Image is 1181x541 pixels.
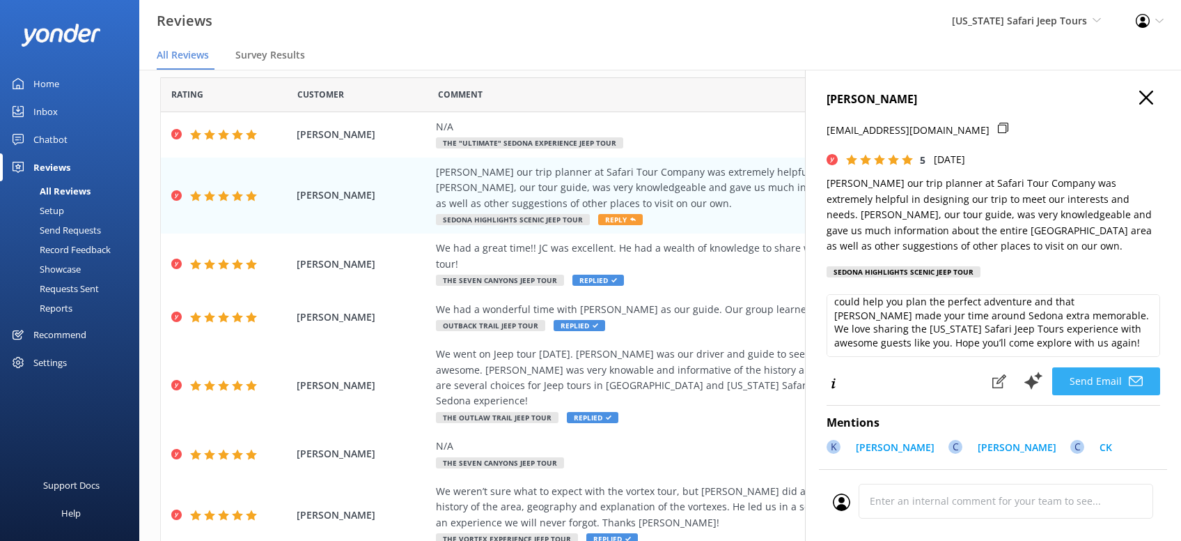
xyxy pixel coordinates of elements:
span: The Outlaw Trail Jeep Tour [436,412,558,423]
div: N/A [436,439,1065,454]
h4: [PERSON_NAME] [827,91,1160,109]
span: [PERSON_NAME] [297,257,429,272]
span: The Seven Canyons Jeep Tour [436,275,564,286]
p: [PERSON_NAME] [856,440,934,455]
div: Showcase [8,259,81,279]
div: Recommend [33,321,86,349]
p: [EMAIL_ADDRESS][DOMAIN_NAME] [827,123,990,138]
span: [PERSON_NAME] [297,188,429,203]
div: Requests Sent [8,279,99,298]
span: [US_STATE] Safari Jeep Tours [952,14,1087,27]
span: [PERSON_NAME] [297,508,429,523]
span: Outback Trail Jeep Tour [436,320,545,331]
a: CK [1093,440,1112,459]
div: We had a wonderful time with [PERSON_NAME] as our guide. Our group learned so much and laughed th... [436,302,1065,317]
div: C [948,440,962,454]
div: Sedona Highlights Scenic Jeep Tour [827,266,980,277]
span: 5 [920,153,925,167]
span: The "Ultimate" Sedona Experience Jeep Tour [436,137,623,148]
div: We went on Jeep tour [DATE]. [PERSON_NAME] was our driver and guide to see the sights in the [GEO... [436,346,1065,409]
img: yonder-white-logo.png [21,24,101,47]
div: N/A [436,119,1065,135]
span: [PERSON_NAME] [297,378,429,393]
span: Replied [572,275,624,286]
p: [PERSON_NAME] our trip planner at Safari Tour Company was extremely helpful in designing our trip... [827,176,1160,254]
div: Home [33,70,59,98]
div: We weren’t sure what to expect with the vortex tour, but [PERSON_NAME] did an amazing job with ou... [436,484,1065,531]
span: The Seven Canyons Jeep Tour [436,457,564,468]
img: user_profile.svg [833,494,850,511]
a: [PERSON_NAME] [849,440,934,459]
h4: Mentions [827,414,1160,432]
div: Help [61,499,81,527]
div: C [1070,440,1084,454]
a: Record Feedback [8,240,139,259]
div: Inbox [33,98,58,125]
div: Chatbot [33,125,68,153]
div: Setup [8,201,64,220]
div: [PERSON_NAME] our trip planner at Safari Tour Company was extremely helpful in designing our trip... [436,165,1065,211]
span: Date [297,88,344,101]
span: Survey Results [235,48,305,62]
span: [PERSON_NAME] [297,310,429,325]
div: Reports [8,298,72,318]
p: [PERSON_NAME] [978,440,1056,455]
div: K [827,440,840,454]
div: All Reviews [8,181,91,201]
p: CK [1100,440,1112,455]
div: Send Requests [8,220,101,240]
div: Record Feedback [8,240,111,259]
a: Setup [8,201,139,220]
span: Date [171,88,203,101]
div: Support Docs [43,471,100,499]
a: All Reviews [8,181,139,201]
div: Reviews [33,153,70,181]
a: Reports [8,298,139,318]
div: Settings [33,349,67,376]
span: Sedona Highlights Scenic Jeep Tour [436,214,590,225]
span: All Reviews [157,48,209,62]
span: Reply [598,214,643,225]
a: Showcase [8,259,139,279]
span: [PERSON_NAME] [297,127,429,142]
a: [PERSON_NAME] [971,440,1056,459]
a: Send Requests [8,220,139,240]
span: Question [438,88,483,101]
p: [DATE] [934,152,965,167]
a: Requests Sent [8,279,139,298]
span: Replied [567,412,618,423]
button: Close [1139,91,1153,106]
span: Replied [554,320,605,331]
button: Send Email [1052,367,1160,395]
h3: Reviews [157,10,212,32]
div: We had a great time!! JC was excellent. He had a wealth of knowledge to share with us. We loved t... [436,241,1065,272]
textarea: Thanks so much, [PERSON_NAME]! We’re thrilled [PERSON_NAME] could help you plan the perfect adven... [827,294,1160,357]
span: [PERSON_NAME] [297,446,429,462]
